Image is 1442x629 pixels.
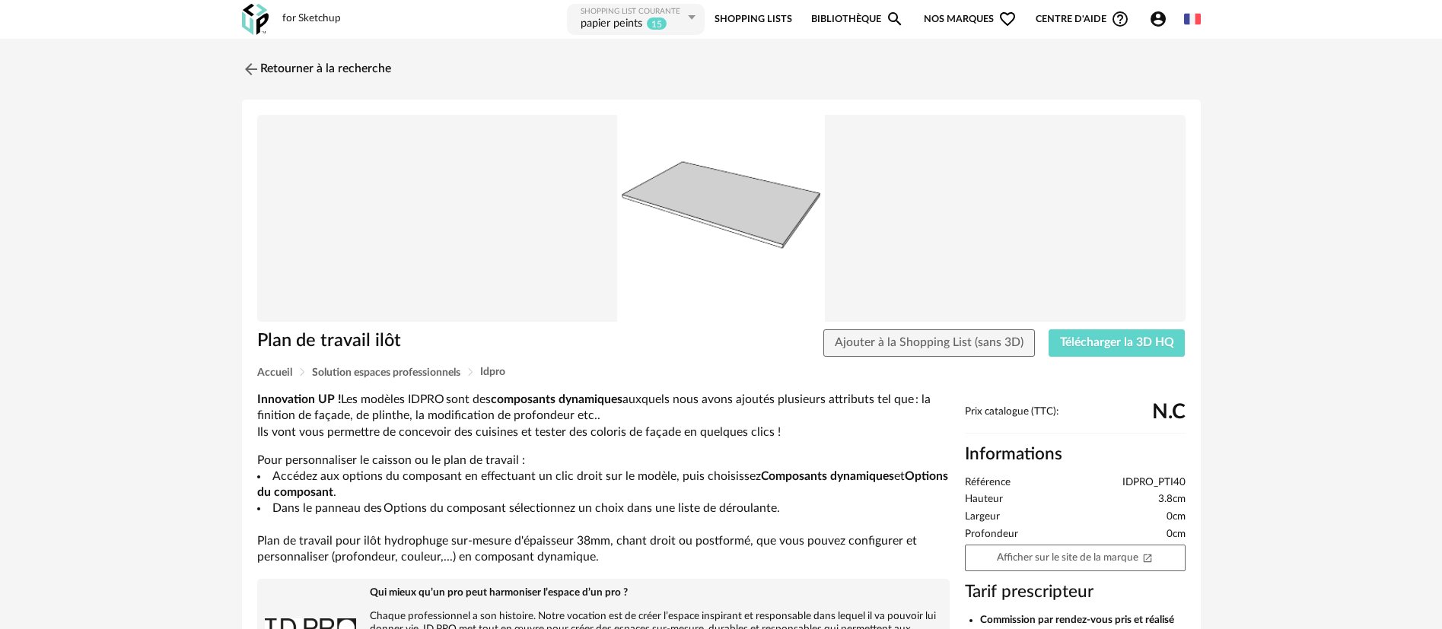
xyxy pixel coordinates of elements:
[965,581,1186,603] h3: Tarif prescripteur
[1149,10,1167,28] span: Account Circle icon
[1149,10,1174,28] span: Account Circle icon
[811,2,904,37] a: BibliothèqueMagnify icon
[1158,493,1186,507] span: 3.8cm
[1122,476,1186,490] span: IDPRO_PTI40
[257,367,292,378] span: Accueil
[1184,11,1201,27] img: fr
[581,7,684,17] div: Shopping List courante
[1167,528,1186,542] span: 0cm
[965,493,1003,507] span: Hauteur
[965,476,1011,490] span: Référence
[965,545,1186,571] a: Afficher sur le site de la marqueOpen In New icon
[491,393,622,405] b: composants dynamiques
[965,528,1018,542] span: Profondeur
[312,367,460,378] span: Solution espaces professionnels
[965,443,1186,465] h2: Informations
[835,336,1023,348] span: Ajouter à la Shopping List (sans 3D)
[242,4,269,35] img: OXP
[965,510,1000,524] span: Largeur
[257,115,1186,322] img: Product pack shot
[480,367,505,377] span: Idpro
[715,2,792,37] a: Shopping Lists
[998,10,1017,28] span: Heart Outline icon
[1036,10,1129,28] span: Centre d'aideHelp Circle Outline icon
[242,60,260,78] img: svg+xml;base64,PHN2ZyB3aWR0aD0iMjQiIGhlaWdodD0iMjQiIHZpZXdCb3g9IjAgMCAyNCAyNCIgZmlsbD0ibm9uZSIgeG...
[581,17,642,32] div: papier peints
[1167,510,1186,524] span: 0cm
[823,329,1035,357] button: Ajouter à la Shopping List (sans 3D)
[242,52,391,86] a: Retourner à la recherche
[370,587,628,598] b: Qui mieux qu’un pro peut harmoniser l’espace d’un pro ?
[257,392,950,440] p: Les modèles IDPRO sont des auxquels nous avons ajoutés plusieurs attributs tel que : la finition ...
[1060,336,1174,348] span: Télécharger la 3D HQ
[257,469,950,501] li: Accédez aux options du composant en effectuant un clic droit sur le modèle, puis choisissez et .
[282,12,341,26] div: for Sketchup
[1142,551,1153,562] span: Open In New icon
[1111,10,1129,28] span: Help Circle Outline icon
[761,470,894,482] b: Composants dynamiques
[257,367,1186,378] div: Breadcrumb
[257,393,341,405] b: Innovation UP !
[1049,329,1186,357] button: Télécharger la 3D HQ
[965,405,1186,434] div: Prix catalogue (TTC):
[924,2,1017,37] span: Nos marques
[1152,406,1186,418] span: N.C
[257,392,950,565] div: Pour personnaliser le caisson ou le plan de travail : Plan de travail pour ilôt hydrophuge sur-me...
[646,17,667,30] sup: 15
[257,329,635,353] h1: Plan de travail ilôt
[886,10,904,28] span: Magnify icon
[257,500,950,516] li: Dans le panneau des Options du composant sélectionnez un choix dans une liste de déroulante.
